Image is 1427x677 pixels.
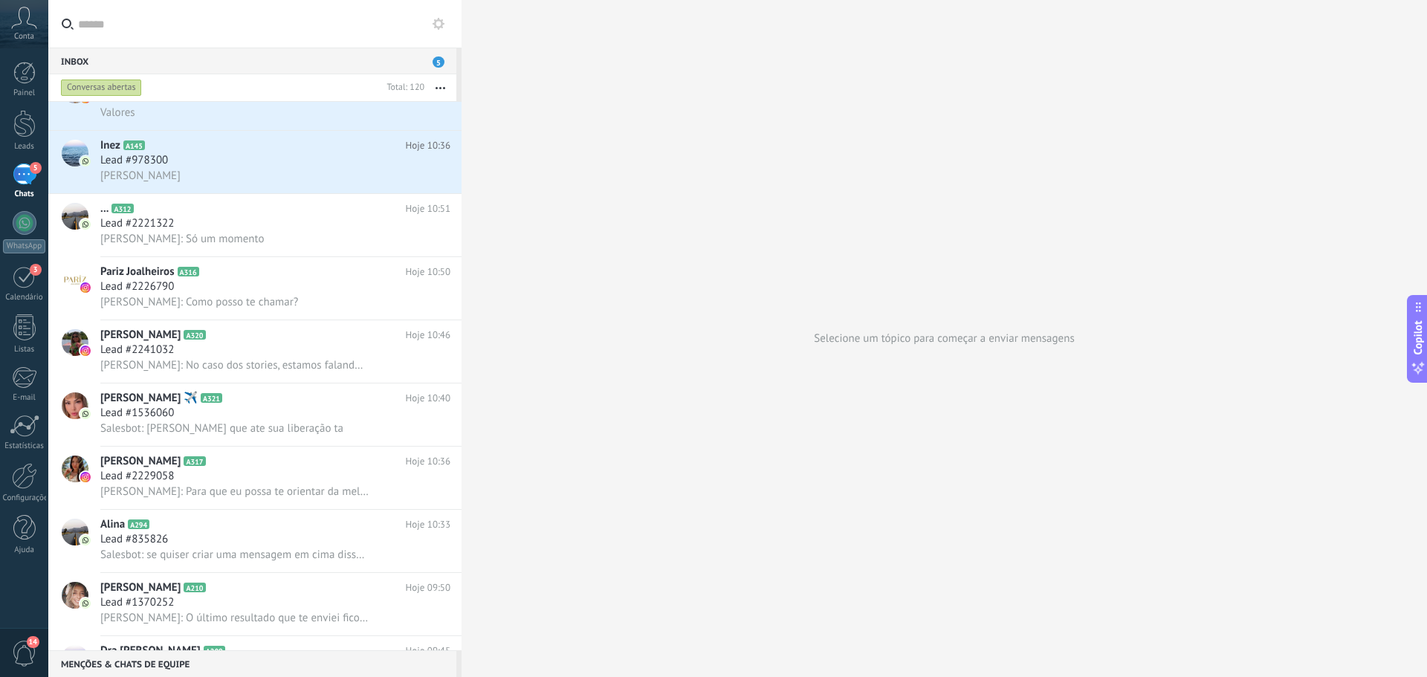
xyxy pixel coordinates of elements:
a: avataricon[PERSON_NAME]A317Hoje 10:36Lead #2229058[PERSON_NAME]: Para que eu possa te orientar da... [48,447,462,509]
span: Hoje 10:46 [406,328,450,343]
div: Painel [3,88,46,98]
span: A289 [204,646,225,655]
span: Copilot [1411,320,1426,354]
span: [PERSON_NAME]: No caso dos stories, estamos falando de nódulos que podem surgir após a aplicação ... [100,358,369,372]
img: icon [80,156,91,166]
div: Estatísticas [3,441,46,451]
span: A317 [184,456,205,466]
span: Lead #1536060 [100,406,174,421]
span: Lead #1370252 [100,595,174,610]
div: Listas [3,345,46,354]
img: icon [80,346,91,356]
span: Hoje 10:51 [406,201,450,216]
span: Valores [100,106,135,120]
span: A210 [184,583,205,592]
span: Dra [PERSON_NAME] [100,644,201,658]
span: Hoje 10:33 [406,517,450,532]
span: A320 [184,330,205,340]
a: avataricon[PERSON_NAME]A320Hoje 10:46Lead #2241032[PERSON_NAME]: No caso dos stories, estamos fal... [48,320,462,383]
span: Alina [100,517,125,532]
span: A294 [128,519,149,529]
a: avatariconAlinaA294Hoje 10:33Lead #835826Salesbot: se quiser criar uma mensagem em cima disso, e ... [48,510,462,572]
img: icon [80,535,91,545]
span: ... [100,201,109,216]
span: Hoje 09:50 [406,580,450,595]
span: Salesbot: se quiser criar uma mensagem em cima disso, e enfatizar que a técnica é exclusiva que n... [100,548,369,562]
span: [PERSON_NAME]: O último resultado que te enviei ficou realmente incrível, você chegou a conferir?... [100,611,369,625]
span: Inez [100,138,120,153]
span: Lead #2229058 [100,469,174,484]
span: Salesbot: [PERSON_NAME] que ate sua liberação ta [100,421,343,435]
a: avataricon[PERSON_NAME] ✈️A321Hoje 10:40Lead #1536060Salesbot: [PERSON_NAME] que ate sua liberaçã... [48,383,462,446]
span: 5 [30,162,42,174]
span: Hoje 10:40 [406,391,450,406]
span: [PERSON_NAME] [100,454,181,469]
a: avatariconPariz JoalheirosA316Hoje 10:50Lead #2226790[PERSON_NAME]: Como posso te chamar? [48,257,462,320]
span: [PERSON_NAME] ✈️ [100,391,198,406]
span: Hoje 10:36 [406,454,450,469]
span: Lead #835826 [100,532,168,547]
div: E-mail [3,393,46,403]
span: A312 [111,204,133,213]
a: avatariconInezA145Hoje 10:36Lead #978300[PERSON_NAME] [48,131,462,193]
div: Conversas abertas [61,79,142,97]
img: icon [80,598,91,609]
img: icon [80,219,91,230]
div: WhatsApp [3,239,45,253]
div: Inbox [48,48,456,74]
span: 3 [30,264,42,276]
div: Configurações [3,493,46,503]
span: Lead #2226790 [100,279,174,294]
span: [PERSON_NAME] [100,169,181,183]
span: [PERSON_NAME]: Só um momento [100,232,264,246]
img: icon [80,282,91,293]
span: Conta [14,32,34,42]
span: Hoje 10:36 [406,138,450,153]
div: Menções & Chats de equipe [48,650,456,677]
span: [PERSON_NAME] [100,580,181,595]
img: icon [80,409,91,419]
span: A145 [123,140,145,150]
span: Lead #2241032 [100,343,174,357]
img: icon [80,472,91,482]
div: Ajuda [3,545,46,555]
span: [PERSON_NAME]: Para que eu possa te orientar da melhor forma, me conta: qual seria o fator mais i... [100,485,369,499]
span: [PERSON_NAME] [100,328,181,343]
span: Lead #978300 [100,153,168,168]
div: Chats [3,190,46,199]
span: Hoje 09:45 [406,644,450,658]
span: A316 [178,267,199,276]
span: Hoje 10:50 [406,265,450,279]
div: Total: 120 [381,80,424,95]
div: Calendário [3,293,46,302]
span: 14 [27,636,39,648]
a: avataricon[PERSON_NAME]A210Hoje 09:50Lead #1370252[PERSON_NAME]: O último resultado que te enviei... [48,573,462,635]
a: avataricon...A312Hoje 10:51Lead #2221322[PERSON_NAME]: Só um momento [48,194,462,256]
span: A321 [201,393,222,403]
span: [PERSON_NAME]: Como posso te chamar? [100,295,298,309]
span: Pariz Joalheiros [100,265,175,279]
div: Leads [3,142,46,152]
span: 5 [433,56,444,68]
span: Lead #2221322 [100,216,174,231]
